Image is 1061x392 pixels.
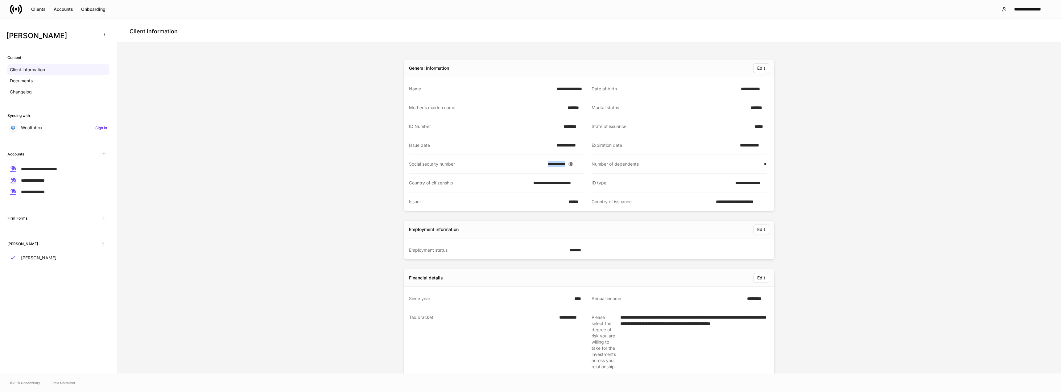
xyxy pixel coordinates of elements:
button: Accounts [50,4,77,14]
div: ID type [592,180,732,186]
a: [PERSON_NAME] [7,252,109,263]
h6: Content [7,55,21,60]
div: Tax bracket [409,314,555,369]
div: Since year [409,295,571,302]
div: Employment information [409,226,459,233]
div: ID Number [409,123,560,130]
div: Financial details [409,275,443,281]
a: Changelog [7,86,109,97]
h6: Sign in [95,125,107,131]
div: Onboarding [81,7,105,11]
h3: [PERSON_NAME] [6,31,95,41]
div: Please select the degree of risk you are willing to take for the investments across your relation... [592,314,617,370]
div: Edit [757,227,765,232]
div: Country of citizenship [409,180,530,186]
div: Social security number [409,161,544,167]
h6: Syncing with [7,113,30,118]
div: Edit [757,66,765,70]
h6: Firm Forms [7,215,27,221]
div: Edit [757,276,765,280]
span: © 2025 OneAdvisory [10,380,40,385]
a: Data Disclaimer [52,380,75,385]
div: Expiration date [592,142,736,148]
div: State of issuance [592,123,751,130]
p: Wealthbox [21,125,43,131]
button: Edit [753,273,769,283]
h6: Accounts [7,151,24,157]
div: Number of dependents [592,161,760,167]
a: Client information [7,64,109,75]
h6: [PERSON_NAME] [7,241,38,247]
h4: Client information [130,28,178,35]
div: General information [409,65,449,71]
button: Clients [27,4,50,14]
div: Annual income [592,295,743,302]
div: Name [409,86,553,92]
a: Documents [7,75,109,86]
div: Marital status [592,105,747,111]
div: Country of issuance [592,199,712,205]
a: WealthboxSign in [7,122,109,133]
div: Employment status [409,247,566,253]
div: Clients [31,7,46,11]
p: [PERSON_NAME] [21,255,56,261]
button: Edit [753,225,769,234]
div: Mother's maiden name [409,105,564,111]
div: Date of birth [592,86,737,92]
p: Documents [10,78,33,84]
button: Edit [753,63,769,73]
div: Accounts [54,7,73,11]
button: Onboarding [77,4,109,14]
div: Issuer [409,199,565,205]
p: Client information [10,67,45,73]
div: Issue date [409,142,553,148]
p: Changelog [10,89,32,95]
